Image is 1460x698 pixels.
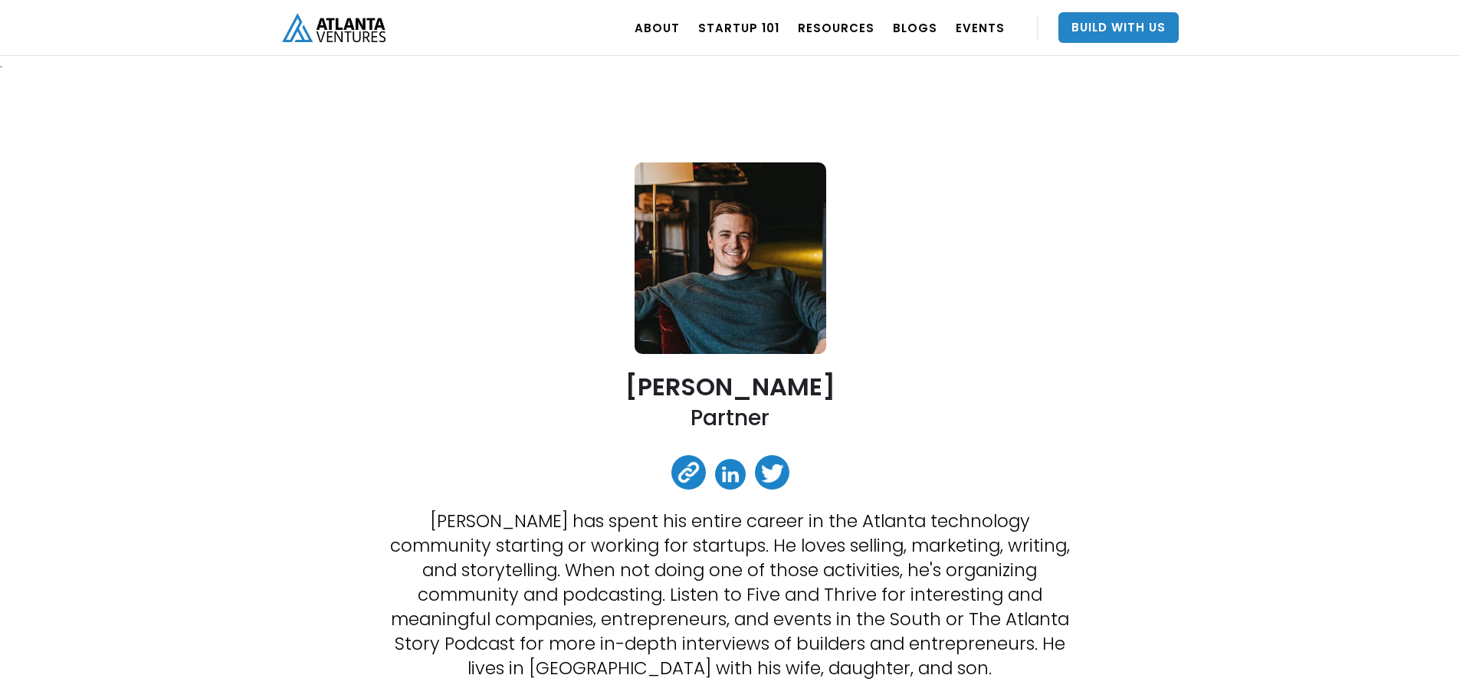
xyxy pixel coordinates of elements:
[1058,12,1179,43] a: Build With Us
[625,373,835,400] h2: [PERSON_NAME]
[798,6,874,49] a: RESOURCES
[691,404,769,432] h2: Partner
[389,509,1071,680] p: [PERSON_NAME] has spent his entire career in the Atlanta technology community starting or working...
[956,6,1005,49] a: EVENTS
[635,6,680,49] a: ABOUT
[698,6,779,49] a: Startup 101
[893,6,937,49] a: BLOGS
